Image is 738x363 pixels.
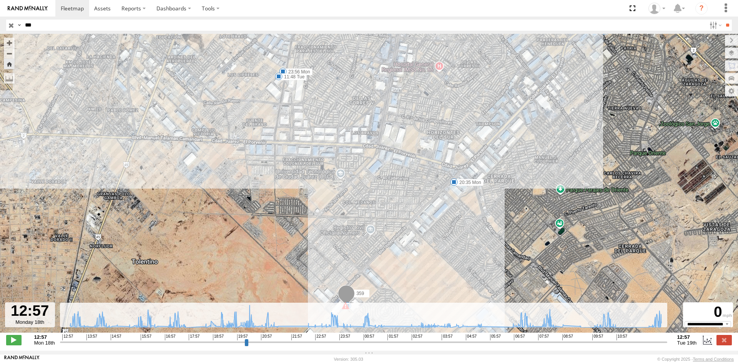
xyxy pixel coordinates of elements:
span: 18:57 [213,334,224,340]
label: 20:35 Mon [454,179,484,186]
span: Tue 19th Aug 2025 [677,340,697,346]
span: 14:57 [111,334,121,340]
span: 02:57 [412,334,422,340]
span: 22:57 [315,334,326,340]
div: © Copyright 2025 - [657,357,734,361]
div: 12 [342,302,349,310]
label: Close [716,335,732,345]
span: 01:57 [387,334,398,340]
label: Search Filter Options [706,20,723,31]
label: Search Query [16,20,22,31]
div: 0 [684,303,732,321]
span: 13:57 [86,334,97,340]
button: Zoom in [4,38,15,48]
span: 21:57 [291,334,302,340]
span: 359 [356,291,364,296]
span: 08:57 [562,334,573,340]
a: Terms and Conditions [693,357,734,361]
label: Map Settings [725,86,738,96]
span: 05:57 [490,334,501,340]
label: 23:56 Mon [283,68,312,75]
span: 00:57 [364,334,374,340]
a: Visit our Website [4,355,40,363]
span: 12:57 [62,334,73,340]
span: 19:57 [237,334,248,340]
span: 15:57 [141,334,151,340]
label: 11:48 Tue [279,73,307,80]
strong: 12:57 [34,334,55,340]
span: 10:57 [617,334,627,340]
span: 17:57 [189,334,199,340]
button: Zoom out [4,48,15,59]
button: Zoom Home [4,59,15,69]
span: 03:57 [442,334,452,340]
span: 20:57 [261,334,272,340]
span: 07:57 [538,334,549,340]
label: Measure [4,73,15,84]
div: Roberto Garcia [646,3,668,14]
span: 06:57 [514,334,525,340]
span: 09:57 [592,334,603,340]
strong: 12:57 [677,334,697,340]
div: Version: 305.03 [334,357,363,361]
i: ? [695,2,708,15]
span: 16:57 [165,334,176,340]
img: rand-logo.svg [8,6,48,11]
span: 23:57 [339,334,350,340]
span: Mon 18th Aug 2025 [34,340,55,346]
span: 04:57 [466,334,477,340]
label: Play/Stop [6,335,22,345]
